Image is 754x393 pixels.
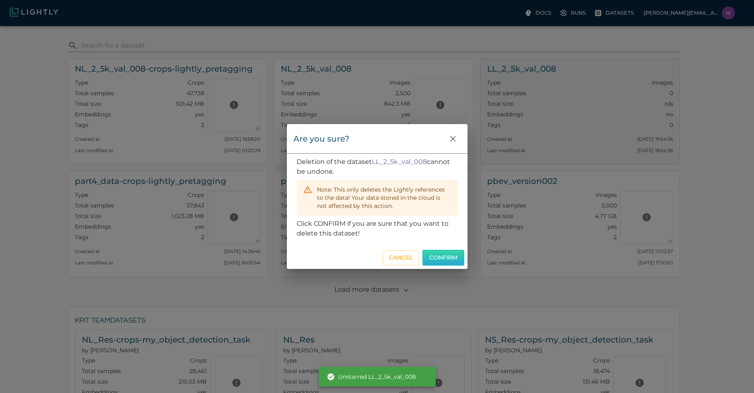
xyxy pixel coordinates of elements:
span: Deletion of the dataset cannot be undone. Click CONFIRM if you are sure that you want to delete t... [297,158,458,237]
button: close [445,131,461,147]
a: id: 68d2ada400063ea6922bdf8a [372,158,427,166]
span: Note: This only deletes the Lightly references to the data! Your data stored in the cloud is not ... [317,186,445,210]
span: LL_2_5k_val_008 [372,158,427,166]
button: Confirm [422,250,464,266]
div: Unstarred LL_2_5k_val_008 [327,369,416,384]
button: Cancel [382,250,419,265]
div: Are you sure? [293,132,349,145]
